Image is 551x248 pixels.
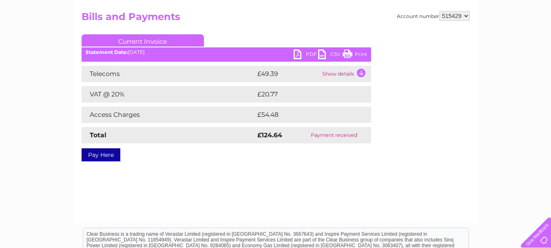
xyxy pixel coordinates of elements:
td: £54.48 [255,107,355,123]
td: Access Charges [82,107,255,123]
a: Print [343,49,367,61]
td: VAT @ 20% [82,86,255,103]
div: Clear Business is a trading name of Verastar Limited (registered in [GEOGRAPHIC_DATA] No. 3667643... [83,4,469,40]
b: Statement Date: [86,49,128,55]
h2: Bills and Payments [82,11,470,27]
a: Current Invoice [82,34,204,47]
a: CSV [318,49,343,61]
td: Payment received [297,127,371,143]
a: Log out [524,35,543,41]
td: Show details [320,66,371,82]
a: Pay Here [82,148,120,161]
img: logo.png [19,21,61,46]
td: Telecoms [82,66,255,82]
div: [DATE] [82,49,371,55]
strong: Total [90,131,106,139]
td: £49.39 [255,66,320,82]
strong: £124.64 [257,131,282,139]
a: Telecoms [451,35,475,41]
a: Blog [480,35,492,41]
a: PDF [294,49,318,61]
div: Account number [397,11,470,21]
a: Water [407,35,423,41]
a: Contact [497,35,517,41]
a: Energy [428,35,446,41]
a: 0333 014 3131 [397,4,454,14]
td: £20.77 [255,86,354,103]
